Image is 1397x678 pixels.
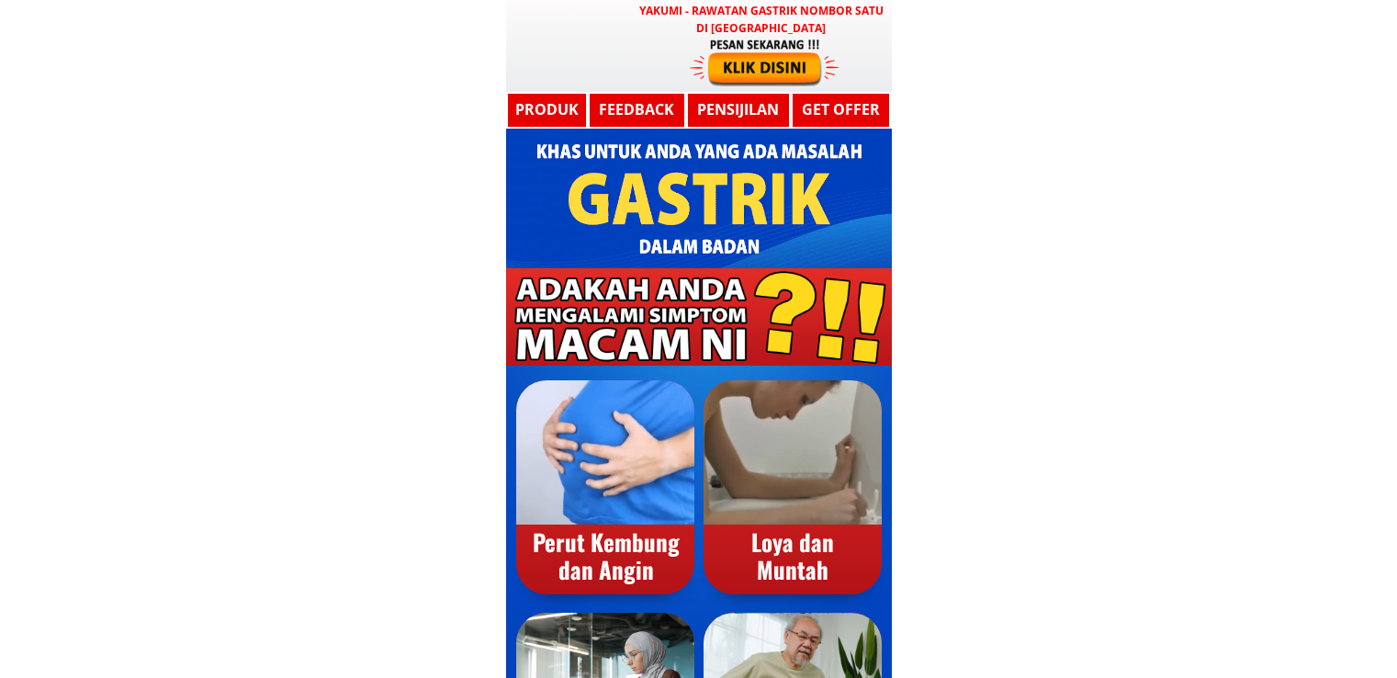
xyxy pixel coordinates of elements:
[517,528,695,583] div: Perut Kembung dan Angin
[693,98,783,122] h3: Pensijilan
[795,98,886,122] h3: GET OFFER
[506,98,588,122] h3: Produk
[636,2,887,37] h3: YAKUMI - Rawatan Gastrik Nombor Satu di [GEOGRAPHIC_DATA]
[589,98,684,122] h3: Feedback
[704,528,882,583] div: Loya dan Muntah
